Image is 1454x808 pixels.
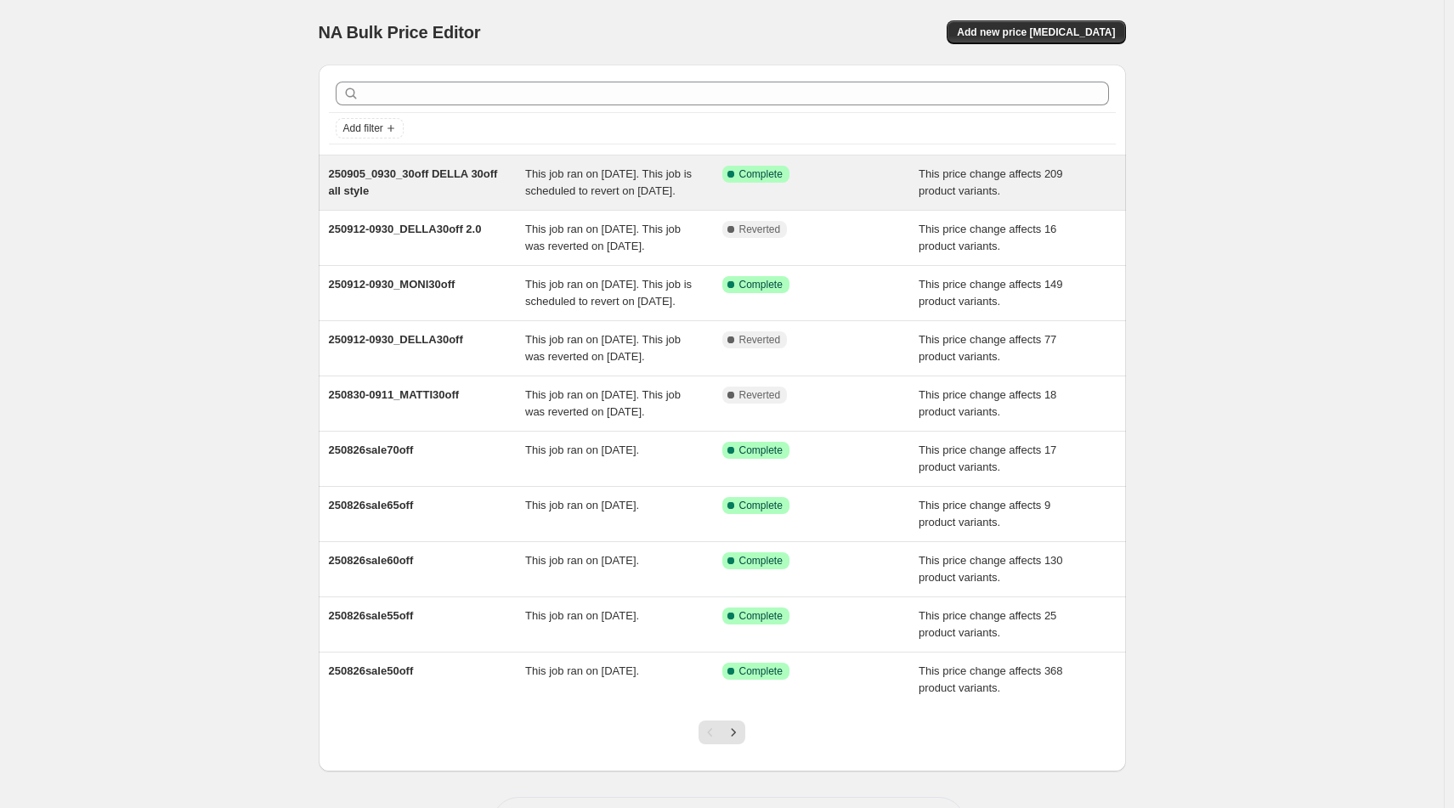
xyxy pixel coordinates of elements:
span: This price change affects 9 product variants. [919,499,1050,528]
span: 250912-0930_DELLA30off 2.0 [329,223,482,235]
span: This job ran on [DATE]. This job is scheduled to revert on [DATE]. [525,278,692,308]
span: 250912-0930_MONI30off [329,278,455,291]
span: This price change affects 209 product variants. [919,167,1063,197]
span: 250826sale60off [329,554,414,567]
span: This job ran on [DATE]. This job is scheduled to revert on [DATE]. [525,167,692,197]
span: 250826sale50off [329,664,414,677]
span: This job ran on [DATE]. This job was reverted on [DATE]. [525,223,681,252]
span: This job ran on [DATE]. [525,609,639,622]
span: NA Bulk Price Editor [319,23,481,42]
span: Complete [739,609,783,623]
span: This job ran on [DATE]. [525,444,639,456]
span: Complete [739,444,783,457]
span: This price change affects 149 product variants. [919,278,1063,308]
span: This price change affects 16 product variants. [919,223,1056,252]
span: 250905_0930_30off DELLA 30off all style [329,167,498,197]
span: This price change affects 18 product variants. [919,388,1056,418]
span: This price change affects 25 product variants. [919,609,1056,639]
span: 250826sale65off [329,499,414,511]
span: This price change affects 17 product variants. [919,444,1056,473]
span: Complete [739,664,783,678]
span: Reverted [739,333,781,347]
span: Complete [739,167,783,181]
span: Add new price [MEDICAL_DATA] [957,25,1115,39]
nav: Pagination [699,720,745,744]
span: Reverted [739,223,781,236]
button: Add filter [336,118,404,138]
button: Next [721,720,745,744]
span: Reverted [739,388,781,402]
span: This price change affects 130 product variants. [919,554,1063,584]
span: Complete [739,554,783,568]
button: Add new price [MEDICAL_DATA] [947,20,1125,44]
span: 250912-0930_DELLA30off [329,333,463,346]
span: This price change affects 368 product variants. [919,664,1063,694]
span: Add filter [343,121,383,135]
span: Complete [739,278,783,291]
span: 250826sale55off [329,609,414,622]
span: 250826sale70off [329,444,414,456]
span: This job ran on [DATE]. [525,499,639,511]
span: This price change affects 77 product variants. [919,333,1056,363]
span: This job ran on [DATE]. This job was reverted on [DATE]. [525,388,681,418]
span: This job ran on [DATE]. This job was reverted on [DATE]. [525,333,681,363]
span: Complete [739,499,783,512]
span: This job ran on [DATE]. [525,664,639,677]
span: This job ran on [DATE]. [525,554,639,567]
span: 250830-0911_MATTI30off [329,388,460,401]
